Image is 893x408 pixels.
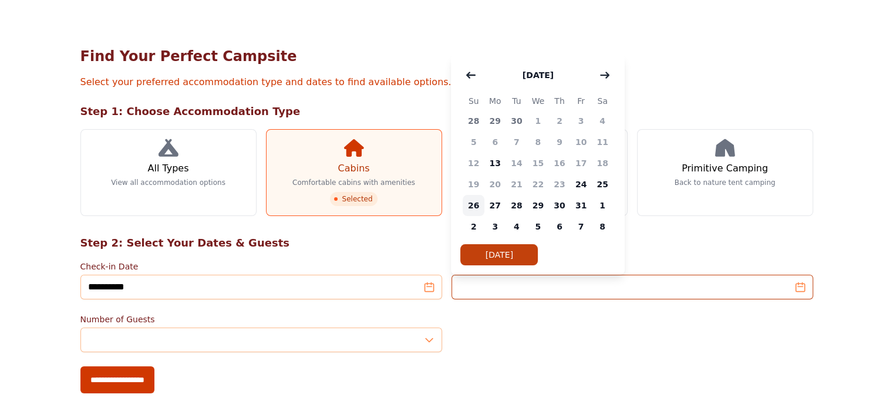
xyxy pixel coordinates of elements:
h1: Find Your Perfect Campsite [80,47,813,66]
label: Number of Guests [80,313,442,325]
h2: Step 2: Select Your Dates & Guests [80,235,813,251]
span: 2 [463,216,484,237]
span: 6 [484,131,506,153]
span: We [527,94,549,108]
h3: Cabins [338,161,369,176]
span: 4 [592,110,614,131]
span: 5 [527,216,549,237]
span: Sa [592,94,614,108]
span: 7 [570,216,592,237]
label: Check-out Date [451,261,813,272]
span: Th [549,94,571,108]
span: Fr [570,94,592,108]
span: 29 [527,195,549,216]
span: Mo [484,94,506,108]
span: 10 [570,131,592,153]
p: Select your preferred accommodation type and dates to find available options. [80,75,813,89]
a: Primitive Camping Back to nature tent camping [637,129,813,216]
span: 22 [527,174,549,195]
h2: Step 1: Choose Accommodation Type [80,103,813,120]
span: Selected [330,192,377,206]
span: 27 [484,195,506,216]
span: 30 [549,195,571,216]
span: 1 [592,195,614,216]
span: 20 [484,174,506,195]
span: 29 [484,110,506,131]
span: 23 [549,174,571,195]
button: [DATE] [511,63,565,87]
label: Check-in Date [80,261,442,272]
span: 5 [463,131,484,153]
span: 9 [549,131,571,153]
span: 16 [549,153,571,174]
span: 2 [549,110,571,131]
span: 18 [592,153,614,174]
span: 19 [463,174,484,195]
button: [DATE] [460,244,538,265]
span: 14 [506,153,528,174]
span: Tu [506,94,528,108]
a: Cabins Comfortable cabins with amenities Selected [266,129,442,216]
p: View all accommodation options [111,178,225,187]
span: 7 [506,131,528,153]
h3: All Types [147,161,188,176]
span: 8 [592,216,614,237]
span: 30 [506,110,528,131]
span: 1 [527,110,549,131]
span: 17 [570,153,592,174]
span: 11 [592,131,614,153]
p: Back to nature tent camping [675,178,776,187]
span: 3 [484,216,506,237]
span: 21 [506,174,528,195]
span: 28 [506,195,528,216]
span: 6 [549,216,571,237]
span: 12 [463,153,484,174]
span: 4 [506,216,528,237]
span: 24 [570,174,592,195]
span: 25 [592,174,614,195]
span: 3 [570,110,592,131]
span: 26 [463,195,484,216]
p: Comfortable cabins with amenities [292,178,415,187]
span: 31 [570,195,592,216]
span: Su [463,94,484,108]
a: All Types View all accommodation options [80,129,257,216]
h3: Primitive Camping [682,161,768,176]
span: 8 [527,131,549,153]
span: 15 [527,153,549,174]
span: 13 [484,153,506,174]
span: 28 [463,110,484,131]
